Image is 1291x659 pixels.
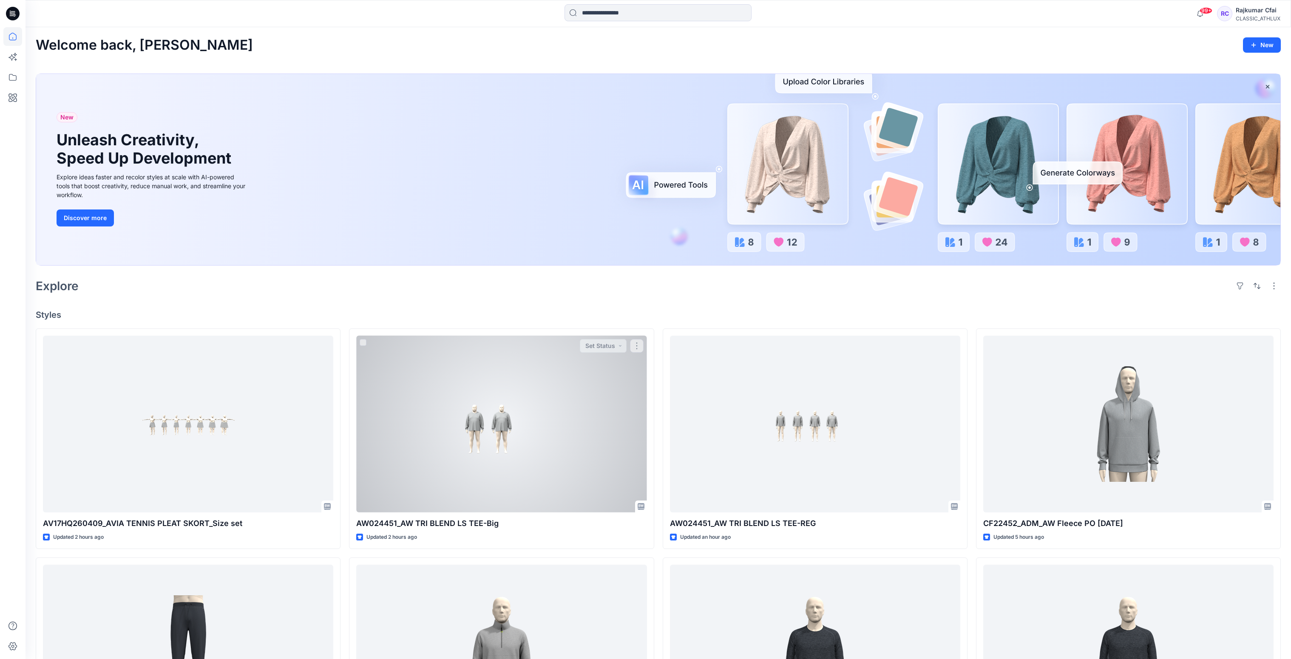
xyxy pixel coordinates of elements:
[36,37,253,53] h2: Welcome back, [PERSON_NAME]
[680,533,731,542] p: Updated an hour ago
[670,336,960,513] a: AW024451_AW TRI BLEND LS TEE-REG
[57,131,235,167] h1: Unleash Creativity, Speed Up Development
[43,336,333,513] a: AV17HQ260409_AVIA TENNIS PLEAT SKORT_Size set
[36,279,79,293] h2: Explore
[1236,5,1280,15] div: Rajkumar Cfai
[57,209,248,226] a: Discover more
[983,518,1274,529] p: CF22452_ADM_AW Fleece PO [DATE]
[356,518,647,529] p: AW024451_AW TRI BLEND LS TEE-Big
[983,336,1274,513] a: CF22452_ADM_AW Fleece PO 03SEP25
[1236,15,1280,22] div: CLASSIC_ATHLUX
[57,173,248,199] div: Explore ideas faster and recolor styles at scale with AI-powered tools that boost creativity, red...
[60,112,74,122] span: New
[1200,7,1212,14] span: 99+
[1243,37,1281,53] button: New
[670,518,960,529] p: AW024451_AW TRI BLEND LS TEE-REG
[36,310,1281,320] h4: Styles
[993,533,1044,542] p: Updated 5 hours ago
[53,533,104,542] p: Updated 2 hours ago
[356,336,647,513] a: AW024451_AW TRI BLEND LS TEE-Big
[57,209,114,226] button: Discover more
[366,533,417,542] p: Updated 2 hours ago
[43,518,333,529] p: AV17HQ260409_AVIA TENNIS PLEAT SKORT_Size set
[1217,6,1232,21] div: RC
